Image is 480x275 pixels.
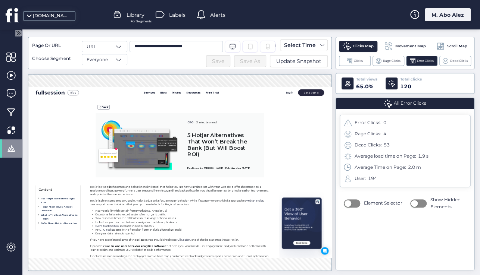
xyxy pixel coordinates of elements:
[408,164,421,171] div: 2.0 m
[447,43,467,49] span: Scroll Map
[383,59,400,63] span: Rage Clicks
[32,42,77,49] div: Page Or URL
[354,59,363,63] span: Clicks
[384,142,390,149] div: 53
[353,43,374,49] span: Clicks Map
[374,9,407,16] span: Resources
[270,55,328,67] button: Update Snapshot
[355,130,381,137] span: Rage Clicks:
[272,9,300,16] span: Services
[30,259,111,275] a: Top Hotjar Alternatives Right Now
[355,175,366,182] span: User:
[127,11,144,19] span: Library
[416,6,453,19] a: Free Trial
[87,43,96,50] span: URL
[364,200,402,207] span: Element Selector
[269,6,303,19] a: Services
[244,39,278,51] div: Last 90 days
[418,153,428,160] div: 1.9 s
[396,79,446,88] span: 21 minutes read.
[33,12,70,19] div: [DOMAIN_NAME]
[400,82,422,91] div: 120
[356,82,377,91] div: 65.0%
[210,11,225,19] span: Alerts
[400,76,422,82] div: Total clicks
[355,164,406,171] span: Average Time on Page:
[87,56,108,63] span: Everyone
[356,76,377,82] div: Total views
[276,57,321,65] span: Update Snapshot
[164,77,354,197] img: Hotjar alternatives
[18,5,87,20] img: FullSession
[355,142,382,149] span: Dead Clicks:
[419,9,450,16] span: Free Trial
[339,9,362,16] span: Pricing
[169,11,186,19] span: Labels
[309,6,330,19] a: Blog
[282,41,318,50] div: Select Time
[394,100,426,107] span: All Error Clicks
[164,42,193,53] a: Back
[417,59,434,63] span: Error Clicks
[312,9,327,16] span: Blog
[131,19,152,24] span: For Segments
[355,153,416,160] span: Average load time on Page:
[383,130,386,137] div: 4
[24,237,118,249] span: Content
[395,43,426,49] span: Movement Map
[450,59,468,63] span: Dead Clicks
[371,6,410,19] a: Resources
[355,119,381,126] span: Error Clicks:
[336,6,365,19] a: Pricing
[376,79,390,88] a: CRO
[93,6,120,19] a: Blog
[206,55,230,67] button: Save
[430,196,466,211] span: Show Hidden Elements
[368,175,377,182] div: 194
[32,55,77,62] div: Choose Segment
[425,8,471,21] div: M. Abo Alez
[234,55,266,67] button: Save As
[383,119,386,126] div: 0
